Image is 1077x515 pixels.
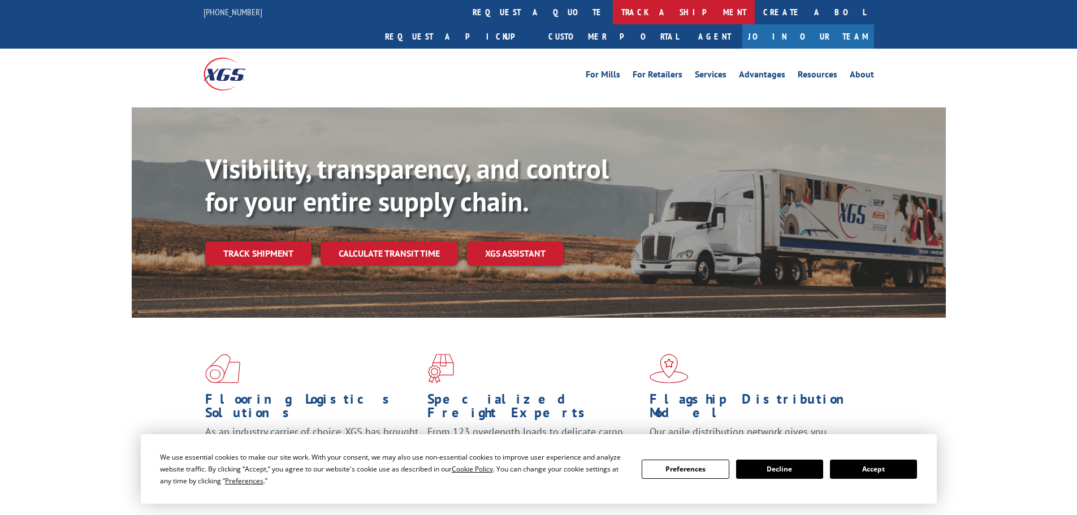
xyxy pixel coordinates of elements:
img: xgs-icon-total-supply-chain-intelligence-red [205,354,240,383]
a: Join Our Team [742,24,874,49]
span: As an industry carrier of choice, XGS has brought innovation and dedication to flooring logistics... [205,425,418,465]
a: For Mills [586,70,620,83]
h1: Flagship Distribution Model [650,392,863,425]
button: Accept [830,460,917,479]
a: Track shipment [205,241,312,265]
a: XGS ASSISTANT [467,241,564,266]
img: xgs-icon-flagship-distribution-model-red [650,354,689,383]
h1: Specialized Freight Experts [427,392,641,425]
a: Resources [798,70,837,83]
h1: Flooring Logistics Solutions [205,392,419,425]
span: Preferences [225,476,263,486]
a: [PHONE_NUMBER] [204,6,262,18]
img: xgs-icon-focused-on-flooring-red [427,354,454,383]
span: Cookie Policy [452,464,493,474]
div: Cookie Consent Prompt [141,434,937,504]
a: Agent [687,24,742,49]
a: For Retailers [633,70,682,83]
a: Advantages [739,70,785,83]
a: Services [695,70,726,83]
a: Customer Portal [540,24,687,49]
p: From 123 overlength loads to delicate cargo, our experienced staff knows the best way to move you... [427,425,641,475]
a: Request a pickup [377,24,540,49]
button: Decline [736,460,823,479]
b: Visibility, transparency, and control for your entire supply chain. [205,151,609,219]
span: Our agile distribution network gives you nationwide inventory management on demand. [650,425,858,452]
a: About [850,70,874,83]
div: We use essential cookies to make our site work. With your consent, we may also use non-essential ... [160,451,628,487]
a: Calculate transit time [321,241,458,266]
button: Preferences [642,460,729,479]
